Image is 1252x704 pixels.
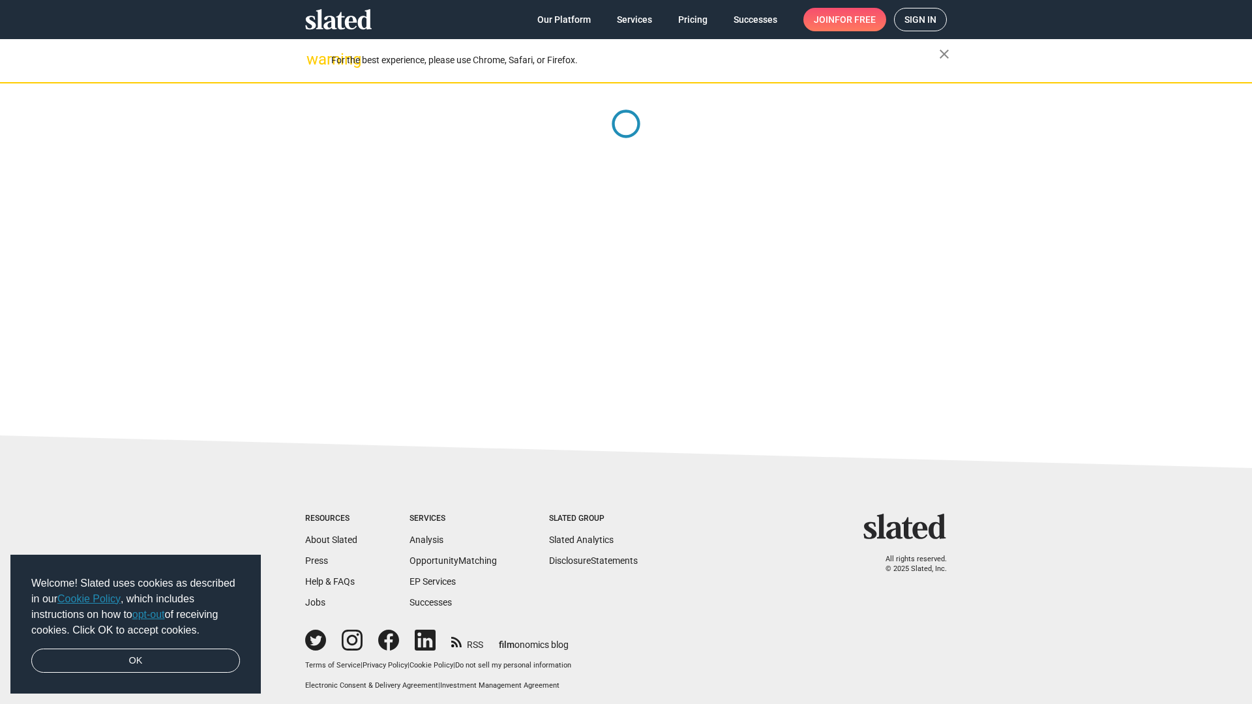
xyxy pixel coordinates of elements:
[410,597,452,608] a: Successes
[904,8,936,31] span: Sign in
[723,8,788,31] a: Successes
[803,8,886,31] a: Joinfor free
[678,8,708,31] span: Pricing
[668,8,718,31] a: Pricing
[549,535,614,545] a: Slated Analytics
[305,576,355,587] a: Help & FAQs
[57,593,121,604] a: Cookie Policy
[606,8,663,31] a: Services
[305,535,357,545] a: About Slated
[453,661,455,669] span: |
[305,555,328,566] a: Press
[499,628,569,651] a: filmonomics blog
[410,535,443,545] a: Analysis
[440,681,559,690] a: Investment Management Agreement
[305,681,438,690] a: Electronic Consent & Delivery Agreement
[10,555,261,694] div: cookieconsent
[31,576,240,638] span: Welcome! Slated uses cookies as described in our , which includes instructions on how to of recei...
[734,8,777,31] span: Successes
[872,555,947,574] p: All rights reserved. © 2025 Slated, Inc.
[410,576,456,587] a: EP Services
[331,51,939,69] div: For the best experience, please use Chrome, Safari, or Firefox.
[438,681,440,690] span: |
[549,514,638,524] div: Slated Group
[894,8,947,31] a: Sign in
[527,8,601,31] a: Our Platform
[410,555,497,566] a: OpportunityMatching
[306,51,322,67] mat-icon: warning
[305,661,361,669] a: Terms of Service
[410,661,453,669] a: Cookie Policy
[835,8,876,31] span: for free
[31,649,240,673] a: dismiss cookie message
[451,631,483,651] a: RSS
[363,661,408,669] a: Privacy Policy
[936,46,952,62] mat-icon: close
[410,514,497,524] div: Services
[537,8,591,31] span: Our Platform
[305,514,357,524] div: Resources
[132,609,165,620] a: opt-out
[814,8,876,31] span: Join
[499,639,514,650] span: film
[617,8,652,31] span: Services
[455,661,571,671] button: Do not sell my personal information
[361,661,363,669] span: |
[549,555,638,566] a: DisclosureStatements
[305,597,325,608] a: Jobs
[408,661,410,669] span: |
